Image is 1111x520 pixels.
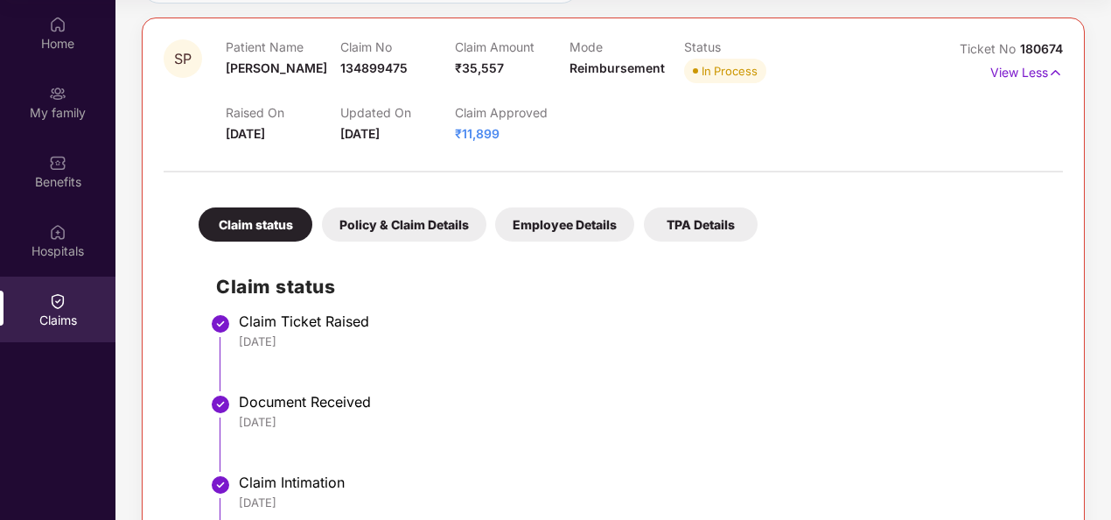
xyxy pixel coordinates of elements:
[340,126,380,141] span: [DATE]
[455,126,500,141] span: ₹11,899
[239,414,1045,430] div: [DATE]
[239,393,1045,411] div: Document Received
[340,60,408,75] span: 134899475
[226,60,327,75] span: [PERSON_NAME]
[49,16,66,33] img: svg+xml;base64,PHN2ZyBpZD0iSG9tZSIgeG1sbnM9Imh0dHA6Ly93d3cudzMub3JnLzIwMDAvc3ZnIiB3aWR0aD0iMjAiIG...
[960,41,1020,56] span: Ticket No
[340,39,455,54] p: Claim No
[210,474,231,495] img: svg+xml;base64,PHN2ZyBpZD0iU3RlcC1Eb25lLTMyeDMyIiB4bWxucz0iaHR0cDovL3d3dy53My5vcmcvMjAwMC9zdmciIH...
[239,495,1045,510] div: [DATE]
[210,313,231,334] img: svg+xml;base64,PHN2ZyBpZD0iU3RlcC1Eb25lLTMyeDMyIiB4bWxucz0iaHR0cDovL3d3dy53My5vcmcvMjAwMC9zdmciIH...
[239,474,1045,491] div: Claim Intimation
[239,334,1045,349] div: [DATE]
[702,62,758,80] div: In Process
[495,207,634,242] div: Employee Details
[1048,63,1063,82] img: svg+xml;base64,PHN2ZyB4bWxucz0iaHR0cDovL3d3dy53My5vcmcvMjAwMC9zdmciIHdpZHRoPSIxNyIgaGVpZ2h0PSIxNy...
[1020,41,1063,56] span: 180674
[990,59,1063,82] p: View Less
[322,207,486,242] div: Policy & Claim Details
[226,126,265,141] span: [DATE]
[455,60,504,75] span: ₹35,557
[199,207,312,242] div: Claim status
[455,39,569,54] p: Claim Amount
[216,272,1045,301] h2: Claim status
[210,394,231,415] img: svg+xml;base64,PHN2ZyBpZD0iU3RlcC1Eb25lLTMyeDMyIiB4bWxucz0iaHR0cDovL3d3dy53My5vcmcvMjAwMC9zdmciIH...
[49,223,66,241] img: svg+xml;base64,PHN2ZyBpZD0iSG9zcGl0YWxzIiB4bWxucz0iaHR0cDovL3d3dy53My5vcmcvMjAwMC9zdmciIHdpZHRoPS...
[340,105,455,120] p: Updated On
[226,39,340,54] p: Patient Name
[49,85,66,102] img: svg+xml;base64,PHN2ZyB3aWR0aD0iMjAiIGhlaWdodD0iMjAiIHZpZXdCb3g9IjAgMCAyMCAyMCIgZmlsbD0ibm9uZSIgeG...
[569,60,665,75] span: Reimbursement
[226,105,340,120] p: Raised On
[569,39,684,54] p: Mode
[644,207,758,242] div: TPA Details
[684,39,799,54] p: Status
[174,52,192,67] span: SP
[49,154,66,172] img: svg+xml;base64,PHN2ZyBpZD0iQmVuZWZpdHMiIHhtbG5zPSJodHRwOi8vd3d3LnczLm9yZy8yMDAwL3N2ZyIgd2lkdGg9Ij...
[239,313,1045,330] div: Claim Ticket Raised
[49,292,66,310] img: svg+xml;base64,PHN2ZyBpZD0iQ2xhaW0iIHhtbG5zPSJodHRwOi8vd3d3LnczLm9yZy8yMDAwL3N2ZyIgd2lkdGg9IjIwIi...
[455,105,569,120] p: Claim Approved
